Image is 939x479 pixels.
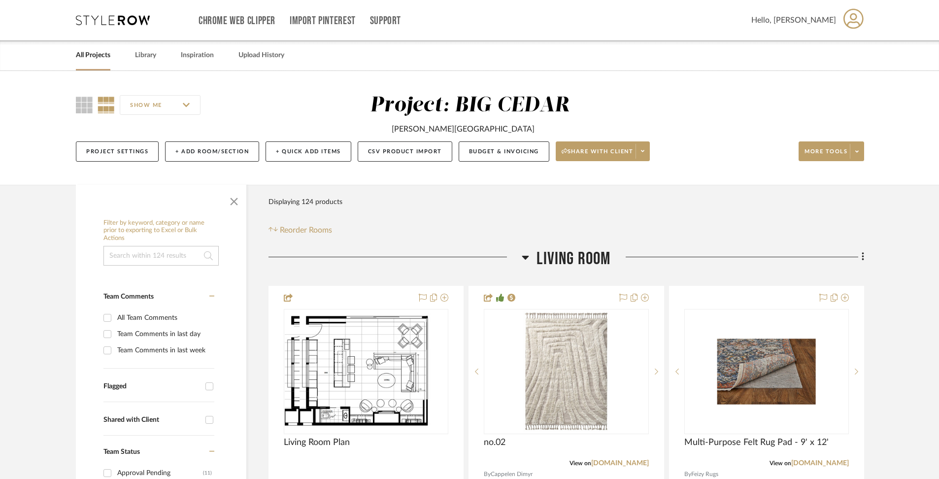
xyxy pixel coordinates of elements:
span: Cappelen Dimyr [491,470,533,479]
div: 0 [685,309,848,434]
div: [PERSON_NAME][GEOGRAPHIC_DATA] [392,123,535,135]
span: Team Comments [103,293,154,300]
span: no.02 [484,437,505,448]
button: Share with client [556,141,650,161]
img: Multi-Purpose Felt Rug Pad - 9' x 12' [717,310,816,433]
span: View on [770,460,791,466]
a: Import Pinterest [290,17,356,25]
button: Close [224,190,244,209]
div: Team Comments in last week [117,342,212,358]
h6: Filter by keyword, category or name prior to exporting to Excel or Bulk Actions [103,219,219,242]
span: Share with client [562,148,634,163]
a: [DOMAIN_NAME] [791,460,849,467]
span: Hello, [PERSON_NAME] [751,14,836,26]
span: Team Status [103,448,140,455]
div: Project: BIG CEDAR [370,95,570,116]
span: More tools [805,148,847,163]
a: Inspiration [181,49,214,62]
span: Reorder Rooms [280,224,332,236]
div: Shared with Client [103,416,201,424]
button: Budget & Invoicing [459,141,549,162]
a: Upload History [238,49,284,62]
button: More tools [799,141,864,161]
div: Displaying 124 products [268,192,342,212]
img: Living Room Plan [300,310,433,433]
button: CSV Product Import [358,141,452,162]
button: Project Settings [76,141,159,162]
a: All Projects [76,49,110,62]
a: [DOMAIN_NAME] [591,460,649,467]
span: View on [570,460,591,466]
span: Multi-Purpose Felt Rug Pad - 9' x 12' [684,437,829,448]
div: Team Comments in last day [117,326,212,342]
button: + Quick Add Items [266,141,351,162]
button: Reorder Rooms [268,224,332,236]
span: By [484,470,491,479]
span: Feizy Rugs [691,470,718,479]
button: + Add Room/Section [165,141,259,162]
img: no.02 [504,310,628,433]
a: Library [135,49,156,62]
a: Chrome Web Clipper [199,17,275,25]
span: Living Room Plan [284,437,350,448]
div: 0 [484,309,648,434]
a: Support [370,17,401,25]
span: By [684,470,691,479]
input: Search within 124 results [103,246,219,266]
div: All Team Comments [117,310,212,326]
div: Flagged [103,382,201,391]
span: Living Room [537,248,610,270]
